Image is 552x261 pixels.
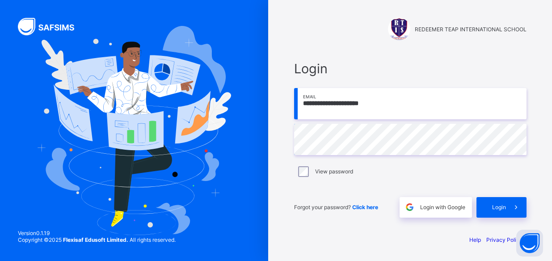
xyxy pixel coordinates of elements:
[415,26,527,33] span: REDEEMER TEAP INTERNATIONAL SCHOOL
[294,61,527,76] span: Login
[352,204,378,210] a: Click here
[420,204,465,210] span: Login with Google
[37,26,231,235] img: Hero Image
[405,202,415,212] img: google.396cfc9801f0270233282035f929180a.svg
[492,204,506,210] span: Login
[63,236,128,243] strong: Flexisaf Edusoft Limited.
[469,236,481,243] a: Help
[486,236,523,243] a: Privacy Policy
[18,18,85,35] img: SAFSIMS Logo
[315,168,353,175] label: View password
[18,230,176,236] span: Version 0.1.19
[18,236,176,243] span: Copyright © 2025 All rights reserved.
[294,204,378,210] span: Forgot your password?
[516,230,543,257] button: Open asap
